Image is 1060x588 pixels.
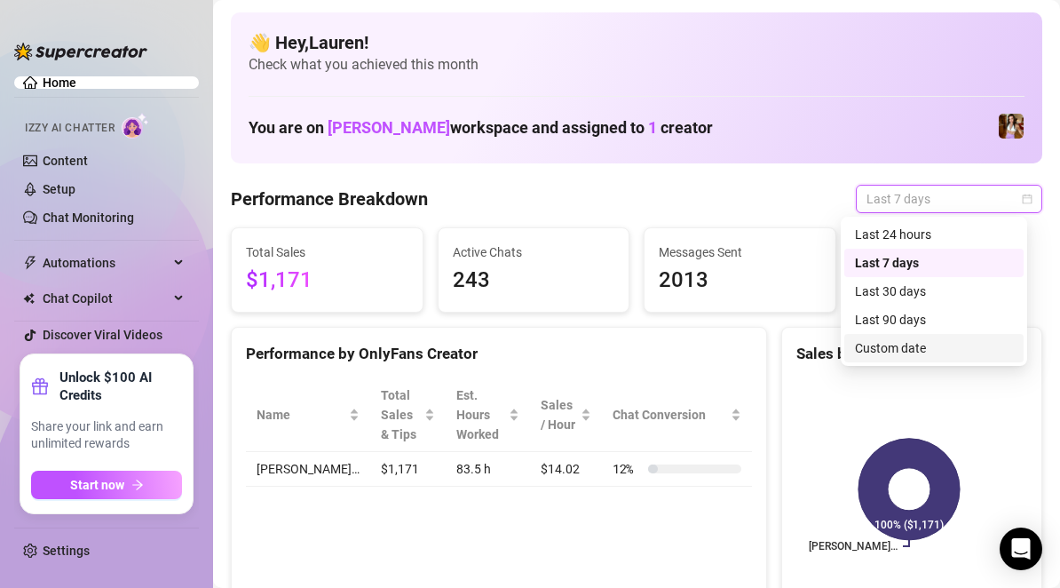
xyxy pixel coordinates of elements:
[446,452,531,487] td: 83.5 h
[659,242,821,262] span: Messages Sent
[43,182,75,196] a: Setup
[844,220,1024,249] div: Last 24 hours
[14,43,147,60] img: logo-BBDzfeDw.svg
[249,30,1024,55] h4: 👋 Hey, Lauren !
[246,242,408,262] span: Total Sales
[648,118,657,137] span: 1
[613,405,727,425] span: Chat Conversion
[370,452,446,487] td: $1,171
[370,378,446,452] th: Total Sales & Tips
[453,242,615,262] span: Active Chats
[1000,528,1042,570] div: Open Intercom Messenger
[381,385,421,444] span: Total Sales & Tips
[131,479,144,491] span: arrow-right
[999,114,1024,139] img: Elena
[541,395,577,434] span: Sales / Hour
[43,328,162,342] a: Discover Viral Videos
[456,385,506,444] div: Est. Hours Worked
[43,249,169,277] span: Automations
[249,118,713,138] h1: You are on workspace and assigned to creator
[796,342,1027,366] div: Sales by OnlyFans Creator
[122,113,149,139] img: AI Chatter
[59,369,182,404] strong: Unlock $100 AI Credits
[530,452,602,487] td: $14.02
[43,75,76,90] a: Home
[844,306,1024,334] div: Last 90 days
[249,55,1024,75] span: Check what you achieved this month
[855,310,1013,330] div: Last 90 days
[844,249,1024,277] div: Last 7 days
[31,377,49,395] span: gift
[43,284,169,313] span: Chat Copilot
[855,253,1013,273] div: Last 7 days
[855,225,1013,244] div: Last 24 hours
[70,478,124,492] span: Start now
[25,120,115,137] span: Izzy AI Chatter
[31,418,182,453] span: Share your link and earn unlimited rewards
[23,256,37,270] span: thunderbolt
[855,282,1013,301] div: Last 30 days
[844,334,1024,362] div: Custom date
[659,264,821,298] span: 2013
[257,405,345,425] span: Name
[246,264,408,298] span: $1,171
[246,452,370,487] td: [PERSON_NAME]…
[866,186,1032,212] span: Last 7 days
[809,540,898,552] text: [PERSON_NAME]…
[43,211,134,225] a: Chat Monitoring
[602,378,752,452] th: Chat Conversion
[453,264,615,298] span: 243
[530,378,602,452] th: Sales / Hour
[246,378,370,452] th: Name
[23,292,35,305] img: Chat Copilot
[31,471,182,499] button: Start nowarrow-right
[246,342,752,366] div: Performance by OnlyFans Creator
[613,459,641,479] span: 12 %
[1022,194,1032,204] span: calendar
[328,118,450,137] span: [PERSON_NAME]
[855,338,1013,358] div: Custom date
[844,277,1024,306] div: Last 30 days
[231,187,428,211] h4: Performance Breakdown
[43,544,90,558] a: Settings
[43,154,88,168] a: Content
